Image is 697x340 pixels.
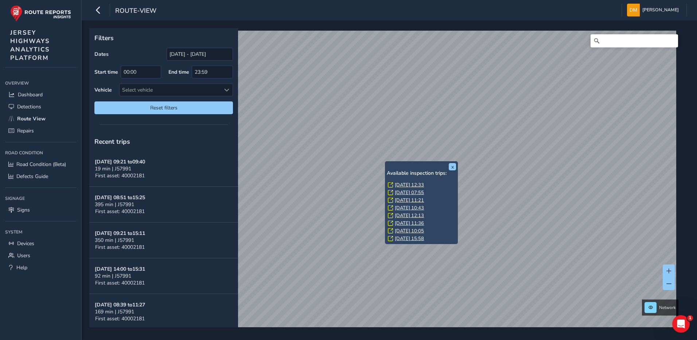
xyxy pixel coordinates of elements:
[89,187,238,223] button: [DATE] 08:51 to15:25395 min | J57991First asset: 40002181
[17,127,34,134] span: Repairs
[687,315,693,321] span: 1
[449,163,456,170] button: x
[5,158,76,170] a: Road Condition (Beta)
[94,137,130,146] span: Recent trips
[100,104,227,111] span: Reset filters
[95,244,145,251] span: First asset: 40002181
[95,273,131,279] span: 92 min | J57991
[627,4,681,16] button: [PERSON_NAME]
[94,69,118,76] label: Start time
[5,193,76,204] div: Signage
[5,78,76,89] div: Overview
[16,173,48,180] span: Defects Guide
[395,212,424,219] a: [DATE] 12:13
[395,182,424,188] a: [DATE] 12:33
[18,91,43,98] span: Dashboard
[395,205,424,211] a: [DATE] 10:43
[17,115,46,122] span: Route View
[395,189,424,196] a: [DATE] 07:55
[89,294,238,330] button: [DATE] 08:39 to11:27169 min | J57991First asset: 40002181
[17,240,34,247] span: Devices
[5,101,76,113] a: Detections
[5,237,76,250] a: Devices
[10,28,50,62] span: JERSEY HIGHWAYS ANALYTICS PLATFORM
[89,258,238,294] button: [DATE] 14:00 to15:3192 min | J57991First asset: 40002181
[5,125,76,137] a: Repairs
[627,4,640,16] img: diamond-layout
[115,6,156,16] span: route-view
[395,197,424,204] a: [DATE] 11:21
[16,264,27,271] span: Help
[17,103,41,110] span: Detections
[17,206,30,213] span: Signs
[395,235,424,242] a: [DATE] 15:58
[395,228,424,234] a: [DATE] 10:05
[89,151,238,187] button: [DATE] 09:21 to09:4019 min | J57991First asset: 40002181
[591,34,678,47] input: Search
[92,31,676,336] canvas: Map
[120,84,221,96] div: Select vehicle
[94,51,109,58] label: Dates
[395,220,424,227] a: [DATE] 11:36
[5,113,76,125] a: Route View
[95,279,145,286] span: First asset: 40002181
[95,230,145,237] strong: [DATE] 09:21 to 15:11
[95,237,134,244] span: 350 min | J57991
[95,301,145,308] strong: [DATE] 08:39 to 11:27
[5,147,76,158] div: Road Condition
[95,266,145,273] strong: [DATE] 14:00 to 15:31
[94,33,233,43] p: Filters
[95,308,134,315] span: 169 min | J57991
[5,250,76,262] a: Users
[95,165,131,172] span: 19 min | J57991
[5,204,76,216] a: Signs
[95,172,145,179] span: First asset: 40002181
[672,315,690,333] iframe: Intercom live chat
[94,86,112,93] label: Vehicle
[168,69,189,76] label: End time
[89,223,238,258] button: [DATE] 09:21 to15:11350 min | J57991First asset: 40002181
[17,252,30,259] span: Users
[5,262,76,274] a: Help
[387,170,456,177] h6: Available inspection trips:
[10,5,71,22] img: rr logo
[95,208,145,215] span: First asset: 40002181
[395,243,424,250] a: [DATE] 14:31
[5,89,76,101] a: Dashboard
[5,227,76,237] div: System
[95,158,145,165] strong: [DATE] 09:21 to 09:40
[95,201,134,208] span: 395 min | J57991
[95,194,145,201] strong: [DATE] 08:51 to 15:25
[94,101,233,114] button: Reset filters
[16,161,66,168] span: Road Condition (Beta)
[95,315,145,322] span: First asset: 40002181
[659,305,676,310] span: Network
[642,4,679,16] span: [PERSON_NAME]
[5,170,76,182] a: Defects Guide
